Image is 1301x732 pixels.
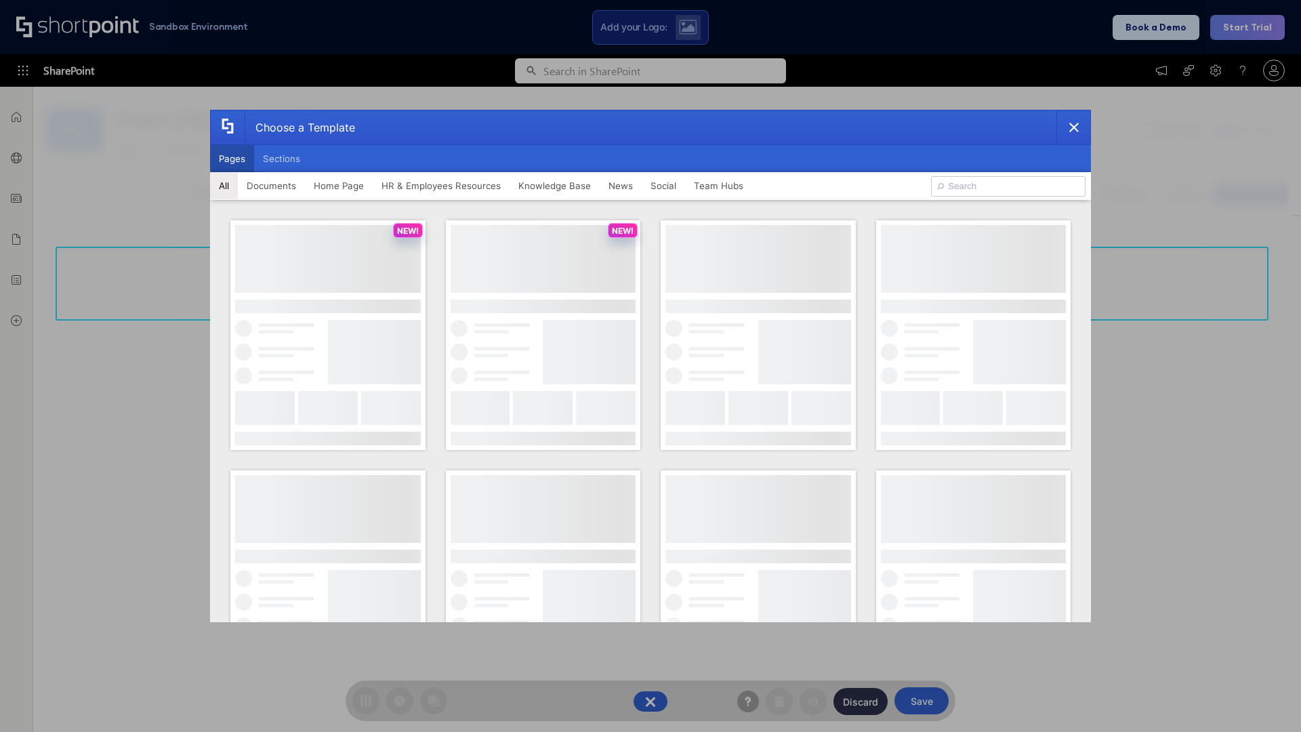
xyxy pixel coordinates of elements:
button: News [600,172,642,199]
p: NEW! [612,226,634,236]
iframe: Chat Widget [1233,667,1301,732]
div: template selector [210,110,1091,622]
button: Home Page [305,172,373,199]
button: Documents [238,172,305,199]
button: Team Hubs [685,172,752,199]
p: NEW! [397,226,419,236]
button: All [210,172,238,199]
div: Choose a Template [245,110,355,144]
button: Social [642,172,685,199]
input: Search [931,176,1086,197]
button: HR & Employees Resources [373,172,510,199]
button: Pages [210,145,254,172]
button: Knowledge Base [510,172,600,199]
button: Sections [254,145,309,172]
